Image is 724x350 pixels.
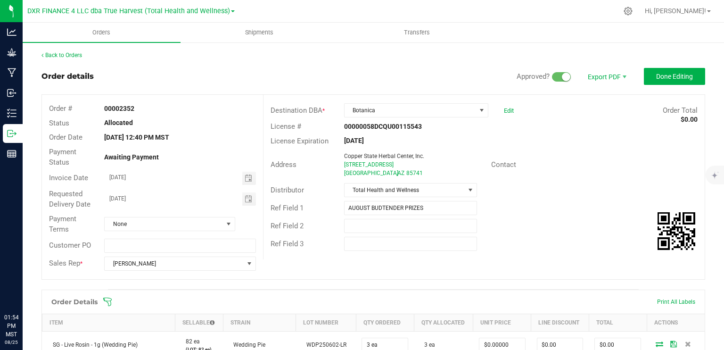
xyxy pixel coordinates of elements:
[104,133,169,141] strong: [DATE] 12:40 PM MST
[242,172,256,185] span: Toggle calendar
[406,170,423,176] span: 85741
[658,212,695,250] img: Scan me!
[48,342,138,348] span: SG - Live Rosin - 1g (Wedding Pie)
[645,7,706,15] span: Hi, [PERSON_NAME]!
[271,240,304,248] span: Ref Field 3
[4,339,18,346] p: 08/25
[271,186,304,194] span: Distributor
[271,222,304,230] span: Ref Field 2
[271,106,322,115] span: Destination DBA
[223,314,296,331] th: Strain
[104,119,133,126] strong: Allocated
[656,73,693,80] span: Done Editing
[271,160,296,169] span: Address
[271,204,304,212] span: Ref Field 1
[397,170,404,176] span: AZ
[7,108,16,118] inline-svg: Inventory
[658,212,695,250] qrcode: 00002352
[7,68,16,77] inline-svg: Manufacturing
[517,72,550,81] span: Approved?
[104,105,134,112] strong: 00002352
[663,106,698,115] span: Order Total
[41,52,82,58] a: Back to Orders
[589,314,647,331] th: Total
[356,314,414,331] th: Qty Ordered
[181,338,200,345] span: 82 ea
[49,215,76,234] span: Payment Terms
[391,28,443,37] span: Transfers
[80,28,123,37] span: Orders
[666,341,681,347] span: Save Order Detail
[622,7,634,16] div: Manage settings
[271,137,329,145] span: License Expiration
[338,23,496,42] a: Transfers
[105,257,243,270] span: [PERSON_NAME]
[302,342,346,348] span: WDP250602-LR
[175,314,223,331] th: Sellable
[104,153,159,161] strong: Awaiting Payment
[644,68,705,85] button: Done Editing
[396,170,397,176] span: ,
[7,149,16,158] inline-svg: Reports
[49,241,91,250] span: Customer PO
[229,342,265,348] span: Wedding Pie
[27,7,230,15] span: DXR FINANCE 4 LLC dba True Harvest (Total Health and Wellness)
[28,273,39,284] iframe: Resource center unread badge
[344,153,424,159] span: Copper State Herbal Center, Inc.
[345,183,465,197] span: Total Health and Wellness
[681,116,698,123] strong: $0.00
[504,107,514,114] a: Edit
[344,161,394,168] span: [STREET_ADDRESS]
[531,314,589,331] th: Line Discount
[49,190,90,209] span: Requested Delivery Date
[49,174,88,182] span: Invoice Date
[271,122,301,131] span: License #
[7,48,16,57] inline-svg: Grow
[344,137,364,144] strong: [DATE]
[344,123,422,130] strong: 00000058DCQU00115543
[296,314,356,331] th: Lot Number
[49,104,72,113] span: Order #
[345,104,476,117] span: Botanica
[49,133,82,142] span: Order Date
[7,27,16,37] inline-svg: Analytics
[7,88,16,98] inline-svg: Inbound
[181,23,338,42] a: Shipments
[49,148,76,167] span: Payment Status
[105,217,223,231] span: None
[232,28,286,37] span: Shipments
[578,68,634,85] li: Export PDF
[23,23,181,42] a: Orders
[473,314,531,331] th: Unit Price
[42,314,175,331] th: Item
[681,341,695,347] span: Delete Order Detail
[242,192,256,206] span: Toggle calendar
[7,129,16,138] inline-svg: Outbound
[344,170,398,176] span: [GEOGRAPHIC_DATA]
[9,275,38,303] iframe: Resource center
[4,313,18,339] p: 01:54 PM MST
[420,342,435,348] span: 3 ea
[41,71,94,82] div: Order details
[51,298,98,306] h1: Order Details
[49,259,80,267] span: Sales Rep
[414,314,473,331] th: Qty Allocated
[647,314,705,331] th: Actions
[491,160,516,169] span: Contact
[49,119,69,127] span: Status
